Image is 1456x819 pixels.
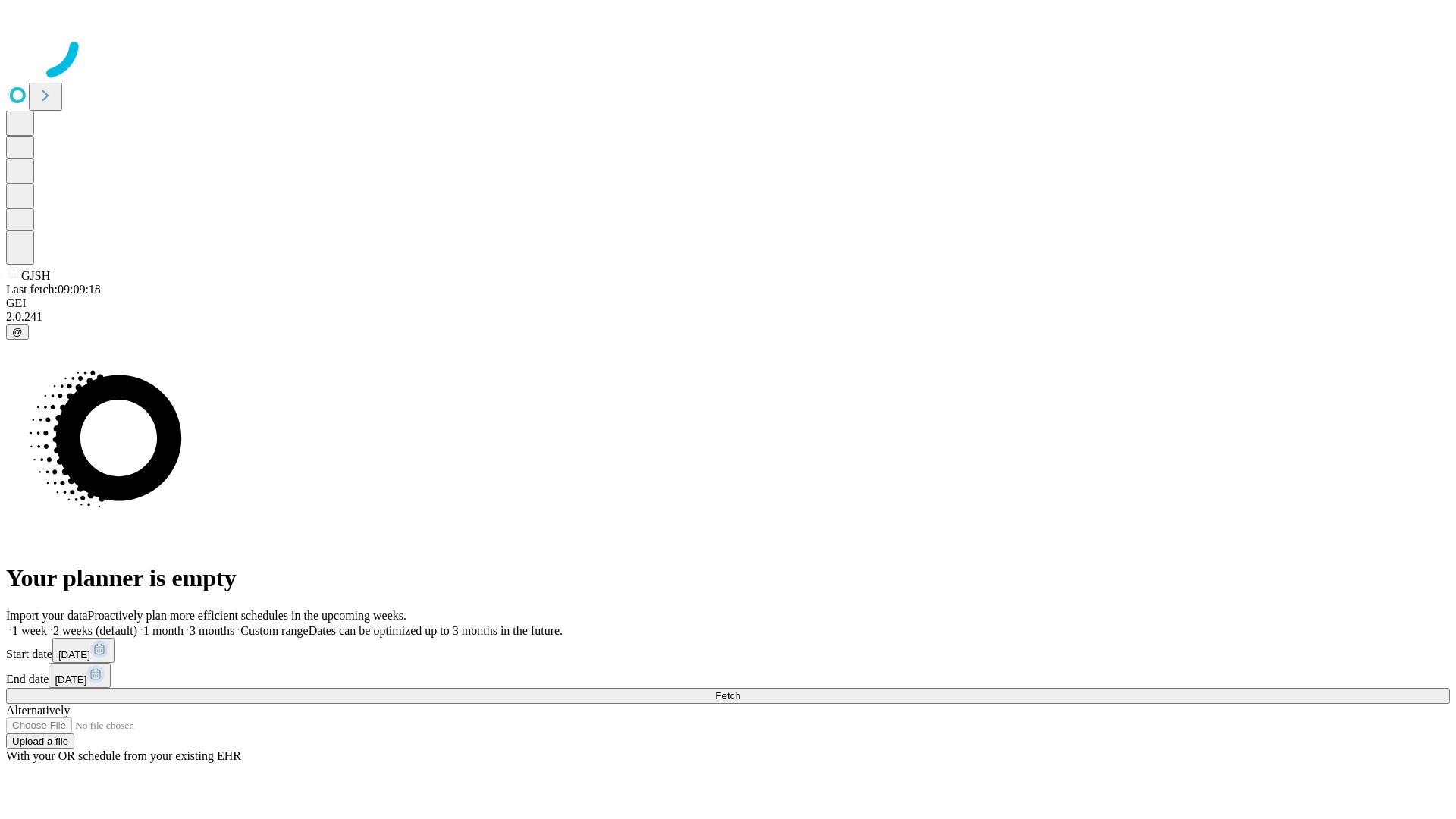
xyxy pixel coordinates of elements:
[309,624,563,637] span: Dates can be optimized up to 3 months in the future.
[6,663,1450,688] div: End date
[12,326,23,337] span: @
[6,638,1450,663] div: Start date
[58,649,90,661] span: [DATE]
[49,663,111,688] button: [DATE]
[6,609,88,622] span: Import your data
[715,690,740,701] span: Fetch
[6,283,101,296] span: Last fetch: 09:09:18
[6,297,1450,310] div: GEI
[6,564,1450,592] h1: Your planner is empty
[53,624,137,637] span: 2 weeks (default)
[6,324,29,340] button: @
[6,310,1450,324] div: 2.0.241
[240,624,308,637] span: Custom range
[6,688,1450,704] button: Fetch
[21,269,50,282] span: GJSH
[6,704,70,717] span: Alternatively
[12,624,47,637] span: 1 week
[6,733,74,749] button: Upload a file
[6,749,241,762] span: With your OR schedule from your existing EHR
[190,624,234,637] span: 3 months
[52,638,115,663] button: [DATE]
[143,624,184,637] span: 1 month
[55,674,86,686] span: [DATE]
[88,609,406,622] span: Proactively plan more efficient schedules in the upcoming weeks.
